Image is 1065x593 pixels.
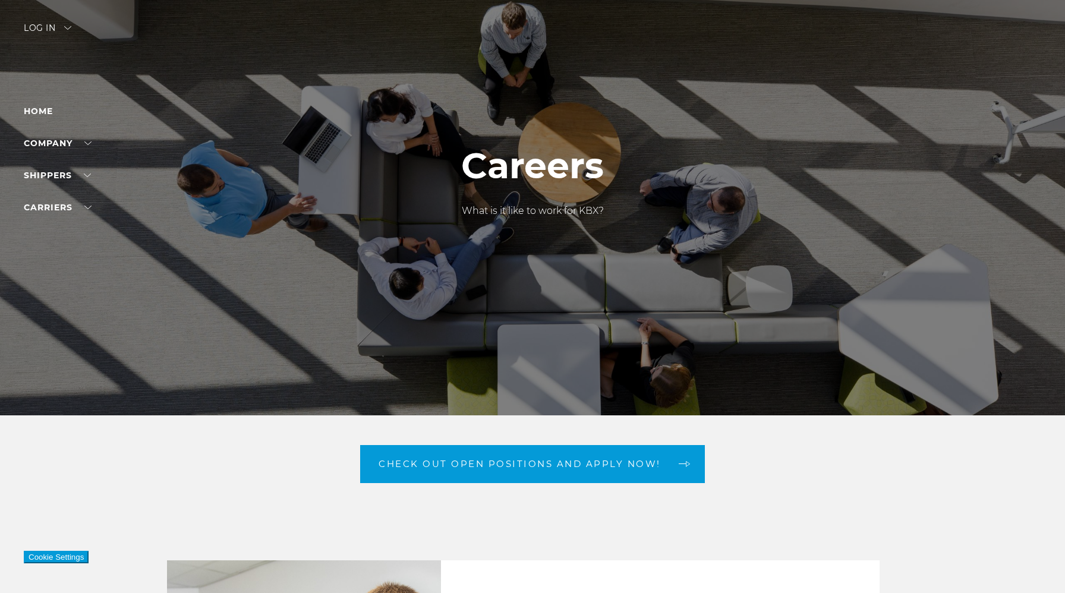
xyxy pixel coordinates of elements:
div: Log in [24,24,71,41]
img: kbx logo [488,24,577,76]
h1: Careers [461,146,604,186]
span: Check out open positions and apply now! [379,459,661,468]
a: Home [24,106,53,116]
a: Carriers [24,202,92,213]
button: Cookie Settings [24,551,89,563]
a: Check out open positions and apply now! arrow arrow [360,445,705,483]
a: SHIPPERS [24,170,91,181]
p: What is it like to work for KBX? [461,204,604,218]
img: arrow [64,26,71,30]
a: Company [24,138,92,149]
